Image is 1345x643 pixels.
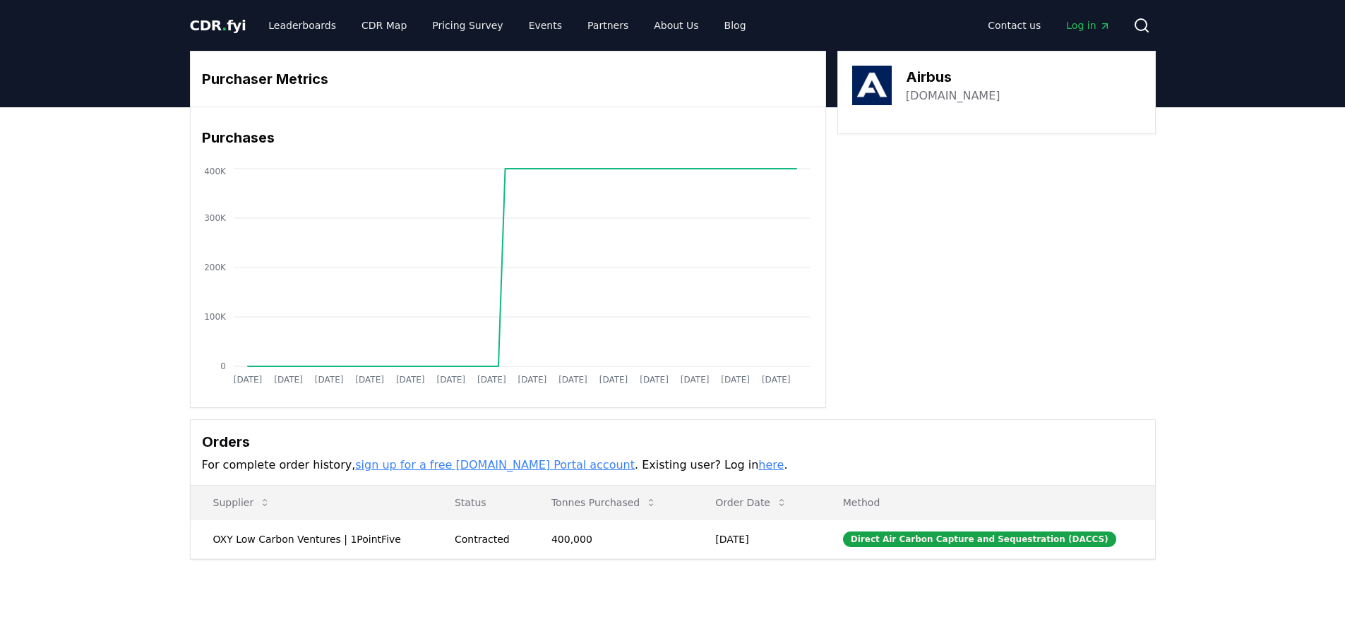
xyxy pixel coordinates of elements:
[395,375,424,385] tspan: [DATE]
[704,488,799,517] button: Order Date
[758,458,784,471] a: here
[202,68,814,90] h3: Purchaser Metrics
[832,495,1144,510] p: Method
[518,375,546,385] tspan: [DATE]
[421,13,514,38] a: Pricing Survey
[529,519,693,558] td: 400,000
[204,167,227,176] tspan: 400K
[355,375,384,385] tspan: [DATE]
[558,375,587,385] tspan: [DATE]
[350,13,418,38] a: CDR Map
[233,375,262,385] tspan: [DATE]
[443,495,518,510] p: Status
[713,13,758,38] a: Blog
[202,127,814,148] h3: Purchases
[202,457,1144,474] p: For complete order history, . Existing user? Log in .
[906,88,1000,104] a: [DOMAIN_NAME]
[540,488,668,517] button: Tonnes Purchased
[355,458,635,471] a: sign up for a free [DOMAIN_NAME] Portal account
[314,375,343,385] tspan: [DATE]
[693,519,820,558] td: [DATE]
[220,361,226,371] tspan: 0
[976,13,1121,38] nav: Main
[222,17,227,34] span: .
[257,13,347,38] a: Leaderboards
[190,17,246,34] span: CDR fyi
[477,375,506,385] tspan: [DATE]
[1055,13,1121,38] a: Log in
[721,375,750,385] tspan: [DATE]
[204,312,227,322] tspan: 100K
[204,213,227,223] tspan: 300K
[599,375,628,385] tspan: [DATE]
[191,519,432,558] td: OXY Low Carbon Ventures | 1PointFive
[1066,18,1110,32] span: Log in
[455,532,518,546] div: Contracted
[257,13,757,38] nav: Main
[518,13,573,38] a: Events
[190,16,246,35] a: CDR.fyi
[680,375,709,385] tspan: [DATE]
[274,375,303,385] tspan: [DATE]
[640,375,669,385] tspan: [DATE]
[852,66,892,105] img: Airbus-logo
[202,431,1144,452] h3: Orders
[976,13,1052,38] a: Contact us
[436,375,465,385] tspan: [DATE]
[204,263,227,272] tspan: 200K
[642,13,710,38] a: About Us
[576,13,640,38] a: Partners
[202,488,282,517] button: Supplier
[761,375,790,385] tspan: [DATE]
[906,66,1000,88] h3: Airbus
[843,531,1116,547] div: Direct Air Carbon Capture and Sequestration (DACCS)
